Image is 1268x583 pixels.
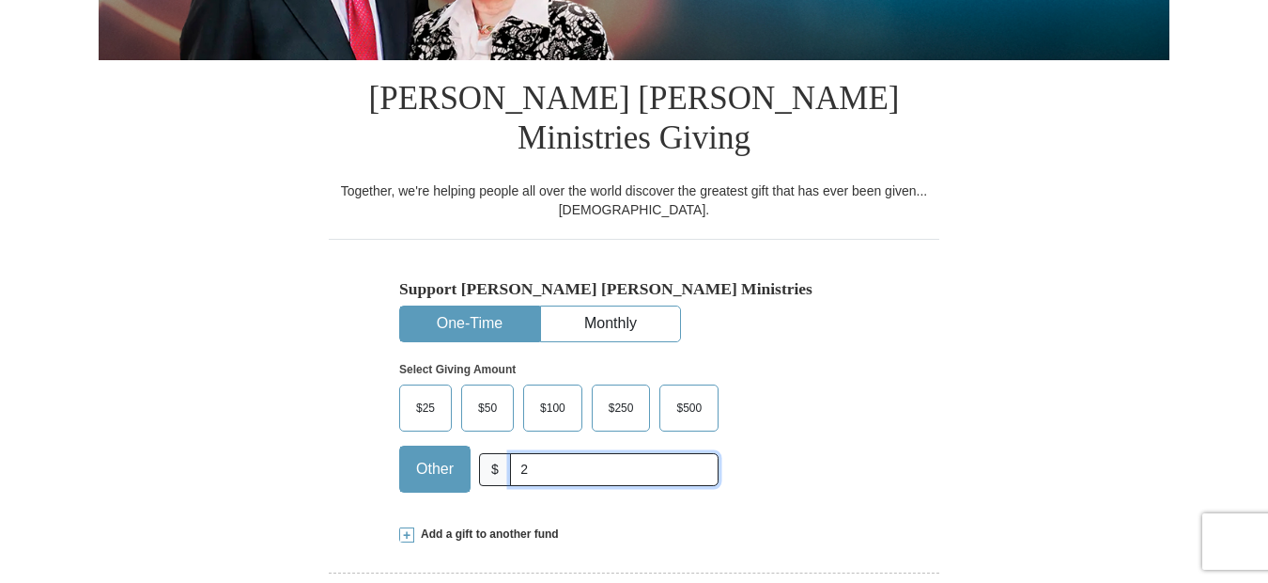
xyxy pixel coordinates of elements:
[599,394,643,422] span: $250
[329,60,939,181] h1: [PERSON_NAME] [PERSON_NAME] Ministries Giving
[407,455,463,483] span: Other
[399,279,869,299] h5: Support [PERSON_NAME] [PERSON_NAME] Ministries
[541,307,680,341] button: Monthly
[414,527,559,543] span: Add a gift to another fund
[407,394,444,422] span: $25
[329,181,939,219] div: Together, we're helping people all over the world discover the greatest gift that has ever been g...
[400,307,539,341] button: One-Time
[667,394,711,422] span: $500
[399,363,516,376] strong: Select Giving Amount
[469,394,506,422] span: $50
[531,394,575,422] span: $100
[510,453,719,486] input: Other Amount
[479,453,511,486] span: $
